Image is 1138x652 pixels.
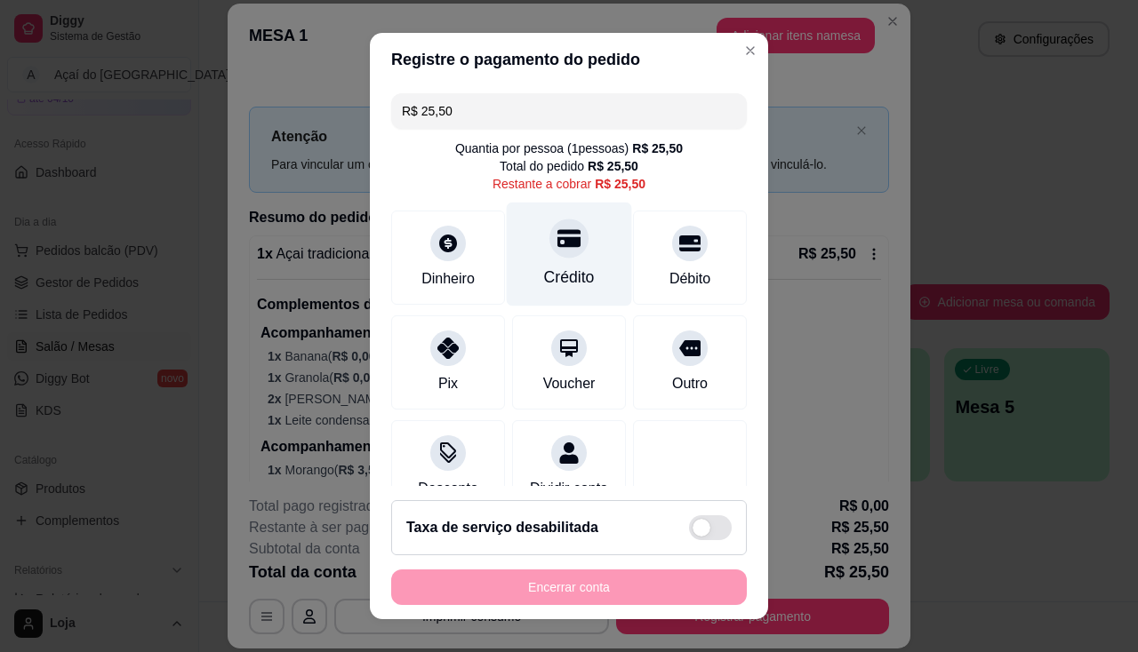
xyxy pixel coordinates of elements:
[438,373,458,394] div: Pix
[406,517,598,538] h2: Taxa de serviço desabilitada
[500,157,638,175] div: Total do pedido
[736,36,765,65] button: Close
[421,268,475,290] div: Dinheiro
[544,266,595,289] div: Crédito
[595,175,645,193] div: R$ 25,50
[418,478,478,499] div: Desconto
[672,373,708,394] div: Outro
[632,139,683,157] div: R$ 25,50
[530,478,608,499] div: Dividir conta
[543,373,596,394] div: Voucher
[669,268,710,290] div: Débito
[455,139,683,157] div: Quantia por pessoa ( 1 pessoas)
[370,33,768,86] header: Registre o pagamento do pedido
[588,157,638,175] div: R$ 25,50
[402,93,736,129] input: Ex.: hambúrguer de cordeiro
[493,175,645,193] div: Restante a cobrar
